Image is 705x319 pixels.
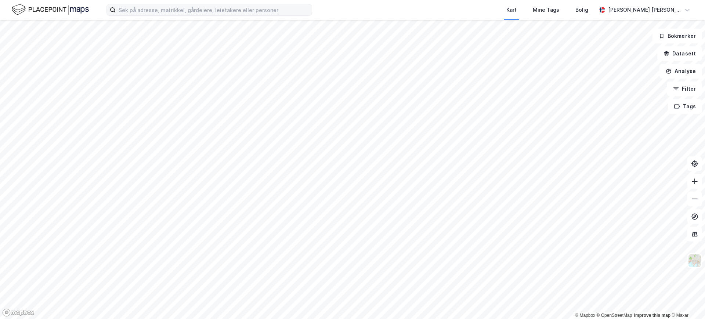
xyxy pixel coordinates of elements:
img: logo.f888ab2527a4732fd821a326f86c7f29.svg [12,3,89,16]
div: Kart [506,6,517,14]
button: Tags [668,99,702,114]
div: [PERSON_NAME] [PERSON_NAME] [608,6,681,14]
button: Analyse [659,64,702,79]
a: Mapbox [575,313,595,318]
div: Mine Tags [533,6,559,14]
iframe: Chat Widget [668,284,705,319]
div: Kontrollprogram for chat [668,284,705,319]
a: Mapbox homepage [2,308,35,317]
input: Søk på adresse, matrikkel, gårdeiere, leietakere eller personer [116,4,312,15]
button: Datasett [657,46,702,61]
a: Improve this map [634,313,670,318]
button: Filter [667,81,702,96]
button: Bokmerker [652,29,702,43]
div: Bolig [575,6,588,14]
a: OpenStreetMap [597,313,632,318]
img: Z [688,254,702,268]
